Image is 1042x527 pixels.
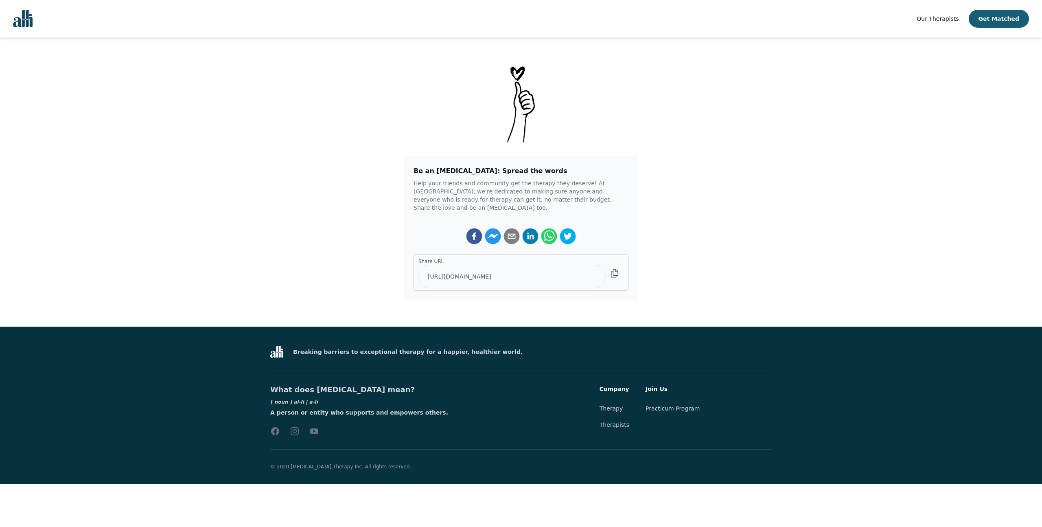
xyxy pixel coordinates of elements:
[917,15,959,22] span: Our Therapists
[283,348,523,356] p: Breaking barriers to exceptional therapy for a happier, healthier world.
[270,399,318,405] p: [ noun ] al-li | a-lī
[600,422,629,428] a: Therapists
[646,405,700,412] a: Practicum Program
[500,64,542,143] img: Thank-You-_1_uatste.png
[485,228,501,244] button: facebookmessenger
[503,228,520,244] button: email
[270,463,772,471] p: © 2020 [MEDICAL_DATA] Therapy Inc. All rights reserved.
[13,10,33,27] img: alli logo
[414,179,628,212] p: Help your friends and community get the therapy they deserve! At [GEOGRAPHIC_DATA], we're dedicat...
[522,228,539,244] button: linkedin
[414,166,628,176] h3: Be an [MEDICAL_DATA]: Spread the words
[969,10,1029,28] button: Get Matched
[466,228,482,244] button: facebook
[270,384,415,395] h5: What does [MEDICAL_DATA] mean?
[600,405,623,412] a: Therapy
[600,384,629,394] h3: Company
[917,14,959,24] a: Our Therapists
[270,346,283,358] img: Alli Therapy
[270,408,448,417] p: A person or entity who supports and empowers others.
[560,228,576,244] button: twitter
[418,258,606,265] label: Share URL
[541,228,557,244] button: whatsapp
[646,384,700,394] h3: Join Us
